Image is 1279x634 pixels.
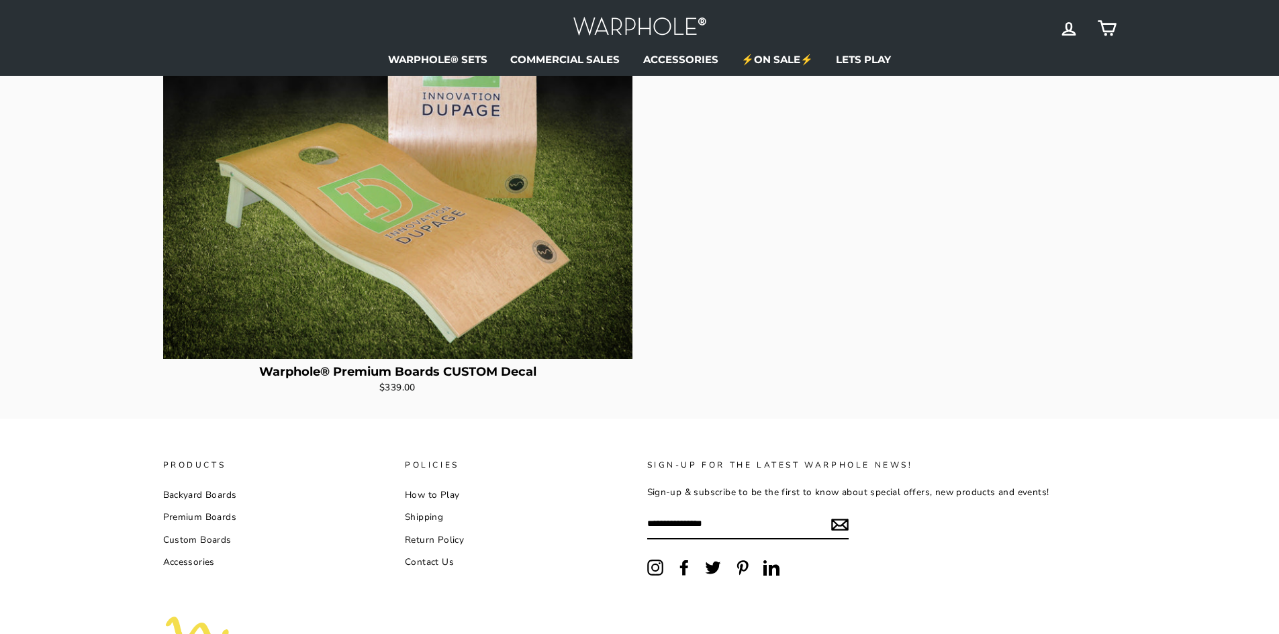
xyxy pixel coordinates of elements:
a: COMMERCIAL SALES [500,49,630,69]
a: LETS PLAY [826,49,901,69]
a: Premium Boards [163,507,237,527]
a: ⚡ON SALE⚡ [731,49,823,69]
a: Backyard Boards [163,485,237,505]
p: POLICIES [405,459,632,472]
a: Shipping [405,507,443,527]
a: ACCESSORIES [633,49,728,69]
p: Sign-up for the latest warphole news! [647,459,1076,472]
ul: Primary [163,49,1117,69]
img: Warphole [573,13,707,42]
a: WARPHOLE® SETS [378,49,498,69]
a: Contact Us [405,552,454,572]
a: Accessories [163,552,215,572]
a: Return Policy [405,530,464,550]
p: Sign-up & subscribe to be the first to know about special offers, new products and events! [647,485,1076,500]
div: Warphole® Premium Boards CUSTOM Decal [163,366,632,378]
a: How to Play [405,485,459,505]
a: Custom Boards [163,530,232,550]
p: PRODUCTS [163,459,391,472]
div: $339.00 [163,381,632,394]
